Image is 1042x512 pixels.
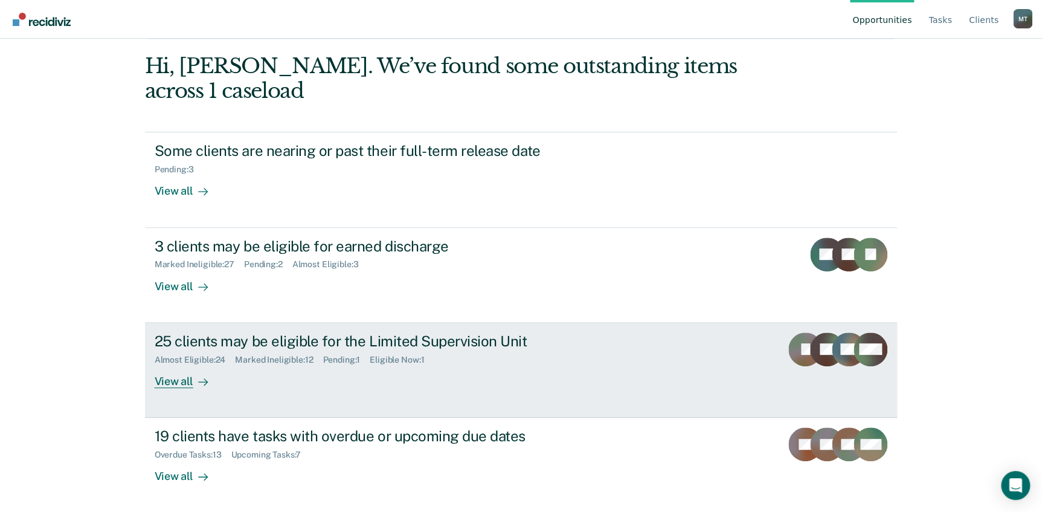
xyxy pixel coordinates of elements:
div: View all [155,270,222,293]
div: Hi, [PERSON_NAME]. We’ve found some outstanding items across 1 caseload [145,54,747,103]
div: View all [155,175,222,198]
div: Open Intercom Messenger [1001,471,1030,500]
a: Some clients are nearing or past their full-term release datePending:3View all [145,132,898,227]
div: Overdue Tasks : 13 [155,450,231,460]
div: Pending : 2 [244,259,292,270]
button: Profile dropdown button [1013,9,1032,28]
img: Recidiviz [13,13,71,26]
div: Marked Ineligible : 27 [155,259,244,270]
div: Pending : 1 [323,355,370,365]
div: Some clients are nearing or past their full-term release date [155,142,579,160]
div: 25 clients may be eligible for the Limited Supervision Unit [155,332,579,350]
div: 19 clients have tasks with overdue or upcoming due dates [155,427,579,445]
div: Pending : 3 [155,164,204,175]
div: View all [155,460,222,484]
div: View all [155,365,222,388]
div: Upcoming Tasks : 7 [231,450,310,460]
a: 25 clients may be eligible for the Limited Supervision UnitAlmost Eligible:24Marked Ineligible:12... [145,323,898,418]
div: Almost Eligible : 3 [292,259,368,270]
div: Marked Ineligible : 12 [235,355,323,365]
a: 3 clients may be eligible for earned dischargeMarked Ineligible:27Pending:2Almost Eligible:3View all [145,228,898,323]
div: Almost Eligible : 24 [155,355,236,365]
div: Eligible Now : 1 [370,355,434,365]
div: M T [1013,9,1032,28]
div: 3 clients may be eligible for earned discharge [155,238,579,255]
